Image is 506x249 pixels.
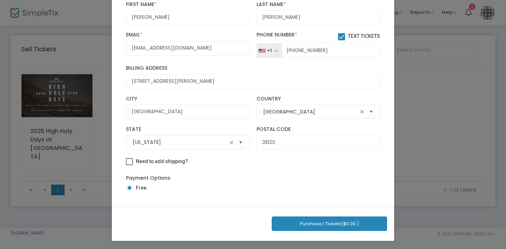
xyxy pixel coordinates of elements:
[282,43,380,58] input: Phone Number
[126,65,380,71] label: Billing Address
[136,158,188,164] span: Need to add shipping?
[263,108,358,116] input: Select Country
[126,41,249,56] input: Email
[126,96,249,102] label: City
[272,216,387,231] button: Purchase 1 Tickets($0.00 )
[126,174,170,182] label: Payment Options
[257,96,380,102] label: Country
[366,105,376,119] button: Select
[227,138,236,147] span: clear
[126,126,249,133] label: State
[257,43,282,58] button: +1
[257,135,380,150] input: Postal Code
[126,32,249,38] label: Email
[133,184,146,192] span: Free
[257,126,380,133] label: Postal Code
[126,105,249,119] input: City
[126,1,249,8] label: First Name
[257,1,380,8] label: Last Name
[236,135,246,150] button: Select
[358,108,366,116] span: clear
[348,33,380,39] span: Text Tickets
[126,74,380,89] input: Billing Address
[126,10,249,25] input: First Name
[257,32,380,40] label: Phone Number
[133,139,227,146] input: Select State
[267,48,272,53] div: +1
[257,10,380,25] input: Last Name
